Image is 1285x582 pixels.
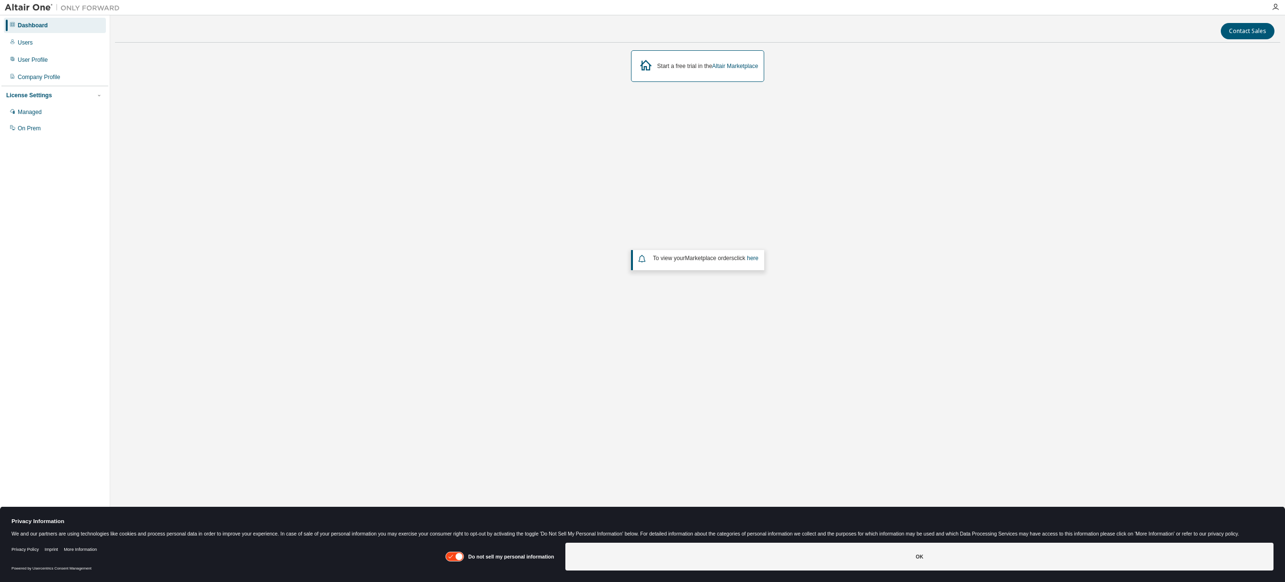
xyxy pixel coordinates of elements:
span: To view your click [653,255,758,262]
img: Altair One [5,3,125,12]
div: Company Profile [18,73,60,81]
div: License Settings [6,91,52,99]
a: Altair Marketplace [712,63,758,69]
div: On Prem [18,125,41,132]
div: Managed [18,108,42,116]
button: Contact Sales [1221,23,1274,39]
div: Dashboard [18,22,48,29]
em: Marketplace orders [685,255,734,262]
a: here [747,255,758,262]
div: User Profile [18,56,48,64]
div: Start a free trial in the [657,62,758,70]
div: Users [18,39,33,46]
